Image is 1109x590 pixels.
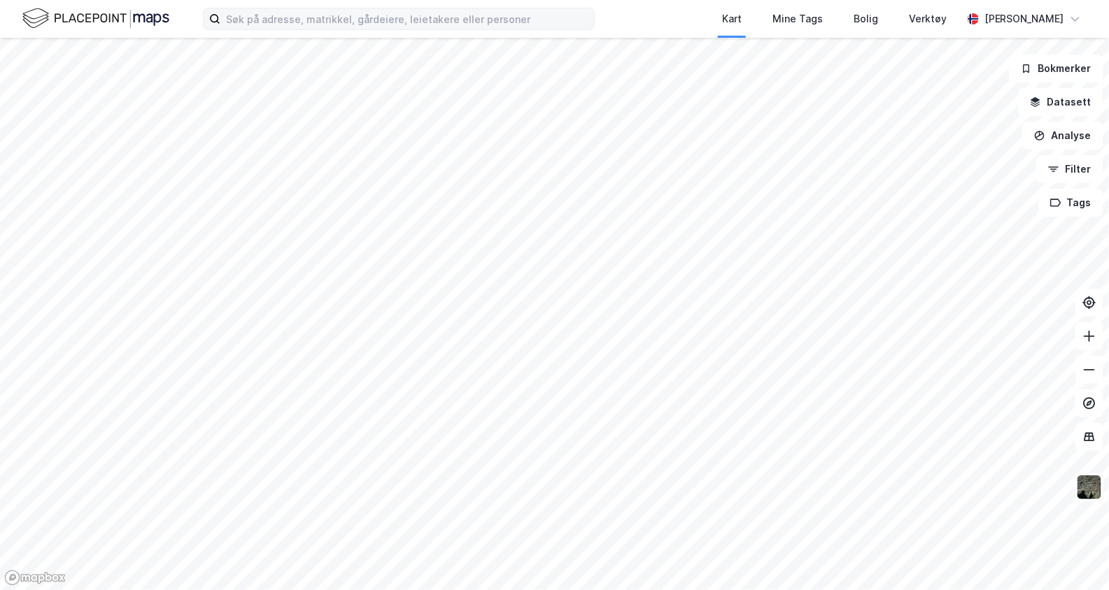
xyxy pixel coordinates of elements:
[220,8,594,29] input: Søk på adresse, matrikkel, gårdeiere, leietakere eller personer
[722,10,742,27] div: Kart
[772,10,823,27] div: Mine Tags
[1009,55,1103,82] button: Bokmerker
[4,570,66,586] a: Mapbox homepage
[909,10,947,27] div: Verktøy
[1039,523,1109,590] iframe: Chat Widget
[1018,88,1103,116] button: Datasett
[1036,155,1103,183] button: Filter
[1022,122,1103,150] button: Analyse
[22,6,169,31] img: logo.f888ab2527a4732fd821a326f86c7f29.svg
[854,10,878,27] div: Bolig
[1076,474,1103,501] img: 9k=
[1038,189,1103,217] button: Tags
[984,10,1064,27] div: [PERSON_NAME]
